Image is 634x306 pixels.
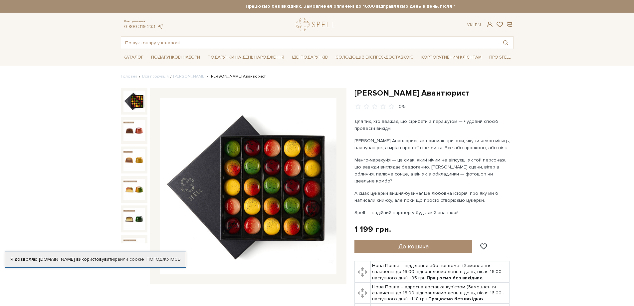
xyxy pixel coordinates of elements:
[160,98,336,274] img: Сет цукерок Авантюрист
[354,88,514,98] h1: [PERSON_NAME] Авантюрист
[205,52,287,63] span: Подарунки на День народження
[148,52,203,63] span: Подарункові набори
[123,120,145,141] img: Сет цукерок Авантюрист
[205,74,266,80] li: [PERSON_NAME] Авантюрист
[146,256,180,262] a: Погоджуюсь
[123,208,145,229] img: Сет цукерок Авантюрист
[354,156,511,184] p: Манго-маракуйя — це смак, який нічим не зіпсуєш, як той персонаж, що завжди виглядає бездоганно. ...
[123,91,145,112] img: Сет цукерок Авантюрист
[473,22,474,28] span: |
[371,261,510,283] td: Нова Пошта – відділення або поштомат (Замовлення сплаченні до 16:00 відправляємо день в день, піс...
[114,256,144,262] a: файли cookie
[333,52,416,63] a: Солодощі з експрес-доставкою
[124,24,155,29] a: 0 800 319 233
[5,256,186,262] div: Я дозволяю [DOMAIN_NAME] використовувати
[467,22,481,28] div: Ук
[124,19,163,24] span: Консультація:
[296,18,337,31] a: logo
[354,190,511,204] p: А смак цукерки вишня-бузина? Це любовна історія, про яку ми б написали книжку, але поки що просто...
[398,243,429,250] span: До кошика
[121,52,146,63] span: Каталог
[142,74,169,79] a: Вся продукція
[354,118,511,132] p: Для тих, хто вважає, що стрибати з парашутом — чудовий спосіб провести вихідні.
[121,74,137,79] a: Головна
[371,282,510,304] td: Нова Пошта – адресна доставка кур'єром (Замовлення сплаченні до 16:00 відправляємо день в день, п...
[123,238,145,259] img: Сет цукерок Авантюрист
[475,22,481,28] a: En
[354,240,473,253] button: До кошика
[354,209,511,216] p: Spell — надійний партнер у будь-якій авантюрі!
[123,149,145,170] img: Сет цукерок Авантюрист
[121,37,498,49] input: Пошук товару у каталозі
[419,52,484,63] a: Корпоративним клієнтам
[498,37,513,49] button: Пошук товару у каталозі
[289,52,330,63] span: Ідеї подарунків
[399,104,406,110] div: 0/5
[173,74,205,79] a: [PERSON_NAME]
[180,3,572,9] strong: Працюємо без вихідних. Замовлення оплачені до 16:00 відправляємо день в день, після 16:00 - насту...
[157,24,163,29] a: telegram
[427,275,483,281] b: Працюємо без вихідних.
[428,296,485,302] b: Працюємо без вихідних.
[123,179,145,200] img: Сет цукерок Авантюрист
[354,224,391,234] div: 1 199 грн.
[487,52,513,63] span: Про Spell
[354,137,511,151] p: [PERSON_NAME] Авантюрист, як присмак пригоди, яку ти чекав місяць, планував рік, а мріяв про неї ...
